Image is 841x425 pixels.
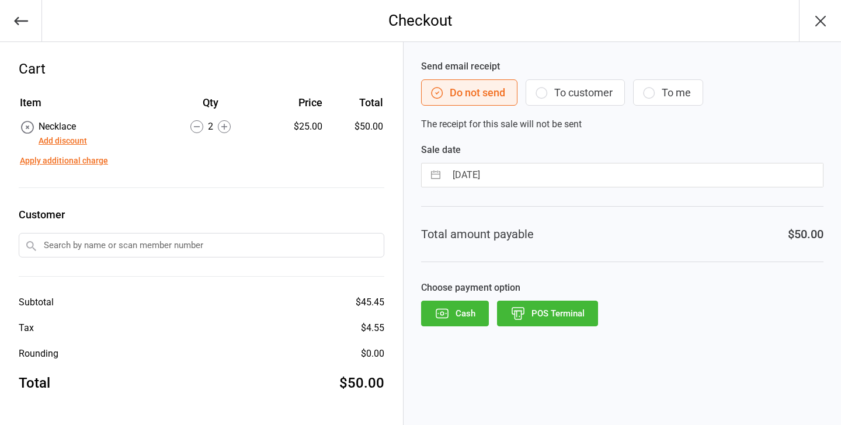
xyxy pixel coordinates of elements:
[421,60,823,131] div: The receipt for this sale will not be sent
[263,120,323,134] div: $25.00
[339,372,384,393] div: $50.00
[421,79,517,106] button: Do not send
[421,281,823,295] label: Choose payment option
[39,135,87,147] button: Add discount
[19,295,54,309] div: Subtotal
[327,95,383,119] th: Total
[421,301,489,326] button: Cash
[497,301,598,326] button: POS Terminal
[19,321,34,335] div: Tax
[361,321,384,335] div: $4.55
[327,120,383,148] td: $50.00
[356,295,384,309] div: $45.45
[19,207,384,222] label: Customer
[20,95,158,119] th: Item
[19,372,50,393] div: Total
[421,143,823,157] label: Sale date
[788,225,823,243] div: $50.00
[19,233,384,257] input: Search by name or scan member number
[633,79,703,106] button: To me
[526,79,625,106] button: To customer
[421,60,823,74] label: Send email receipt
[19,58,384,79] div: Cart
[421,225,534,243] div: Total amount payable
[19,347,58,361] div: Rounding
[159,120,262,134] div: 2
[39,121,76,132] span: Necklace
[263,95,323,110] div: Price
[20,155,108,167] button: Apply additional charge
[159,95,262,119] th: Qty
[361,347,384,361] div: $0.00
